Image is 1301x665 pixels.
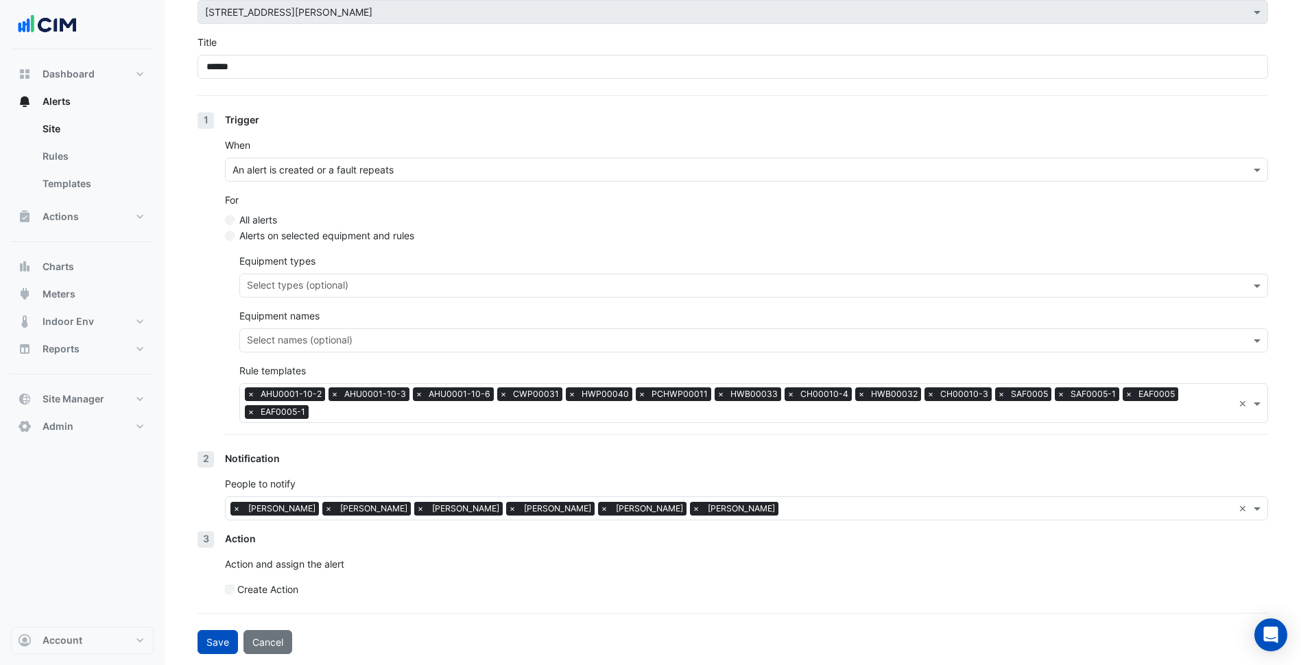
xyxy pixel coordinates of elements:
[11,413,154,440] button: Admin
[497,387,510,401] span: ×
[18,420,32,433] app-icon: Admin
[11,60,154,88] button: Dashboard
[341,387,409,401] span: AHU0001-10-3
[429,502,503,516] span: [PERSON_NAME]
[1254,618,1287,651] div: Open Intercom Messenger
[1239,501,1250,516] span: Clear
[598,502,610,516] span: ×
[868,387,921,401] span: HWB00032
[230,502,243,516] span: ×
[11,385,154,413] button: Site Manager
[43,260,74,274] span: Charts
[32,115,154,143] a: Site
[11,253,154,280] button: Charts
[245,387,257,401] span: ×
[43,287,75,301] span: Meters
[11,115,154,203] div: Alerts
[43,392,104,406] span: Site Manager
[1067,387,1119,401] span: SAF0005-1
[521,502,595,516] span: [PERSON_NAME]
[11,627,154,654] button: Account
[566,387,578,401] span: ×
[18,287,32,301] app-icon: Meters
[16,11,78,38] img: Company Logo
[43,67,95,81] span: Dashboard
[18,342,32,356] app-icon: Reports
[1239,396,1250,411] span: Clear
[239,363,306,378] label: Rule templates
[243,630,292,654] button: Cancel
[11,308,154,335] button: Indoor Env
[257,387,325,401] span: AHU0001-10-2
[32,143,154,170] a: Rules
[1135,387,1178,401] span: EAF0005
[198,35,217,49] label: Title
[237,582,298,596] label: Create Action
[425,387,494,401] span: AHU0001-10-6
[225,476,296,491] label: People to notify
[198,531,214,548] div: 3
[506,502,518,516] span: ×
[32,170,154,197] a: Templates
[245,332,353,350] div: Select names (optional)
[636,387,648,401] span: ×
[329,387,341,401] span: ×
[11,88,154,115] button: Alerts
[43,315,94,328] span: Indoor Env
[337,502,411,516] span: [PERSON_NAME]
[937,387,992,401] span: CH00010-3
[18,67,32,81] app-icon: Dashboard
[43,342,80,356] span: Reports
[43,420,73,433] span: Admin
[414,502,427,516] span: ×
[239,213,277,227] label: All alerts
[245,278,348,295] div: Select types (optional)
[225,193,239,207] label: For
[727,387,781,401] span: HWB00033
[225,112,1268,127] div: Trigger
[43,633,82,647] span: Account
[704,502,778,516] span: [PERSON_NAME]
[225,531,1268,546] div: Action
[245,405,257,419] span: ×
[785,387,797,401] span: ×
[578,387,632,401] span: HWP00040
[239,254,315,268] label: Equipment types
[18,260,32,274] app-icon: Charts
[797,387,852,401] span: CH00010-4
[18,95,32,108] app-icon: Alerts
[648,387,711,401] span: PCHWP00011
[245,502,319,516] span: [PERSON_NAME]
[43,210,79,223] span: Actions
[995,387,1007,401] span: ×
[198,451,214,468] div: 2
[239,309,320,323] label: Equipment names
[612,502,687,516] span: [PERSON_NAME]
[11,335,154,363] button: Reports
[225,557,1268,571] p: Action and assign the alert
[18,210,32,223] app-icon: Actions
[11,280,154,308] button: Meters
[690,502,702,516] span: ×
[715,387,727,401] span: ×
[322,502,335,516] span: ×
[11,203,154,230] button: Actions
[855,387,868,401] span: ×
[225,451,1268,465] div: Notification
[18,392,32,406] app-icon: Site Manager
[18,315,32,328] app-icon: Indoor Env
[43,95,71,108] span: Alerts
[239,228,414,243] label: Alerts on selected equipment and rules
[413,387,425,401] span: ×
[1123,387,1135,401] span: ×
[510,387,562,401] span: CWP00031
[1055,387,1067,401] span: ×
[225,138,250,152] label: When
[198,112,214,129] div: 1
[924,387,937,401] span: ×
[257,405,309,419] span: EAF0005-1
[198,630,238,654] button: Save
[1007,387,1051,401] span: SAF0005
